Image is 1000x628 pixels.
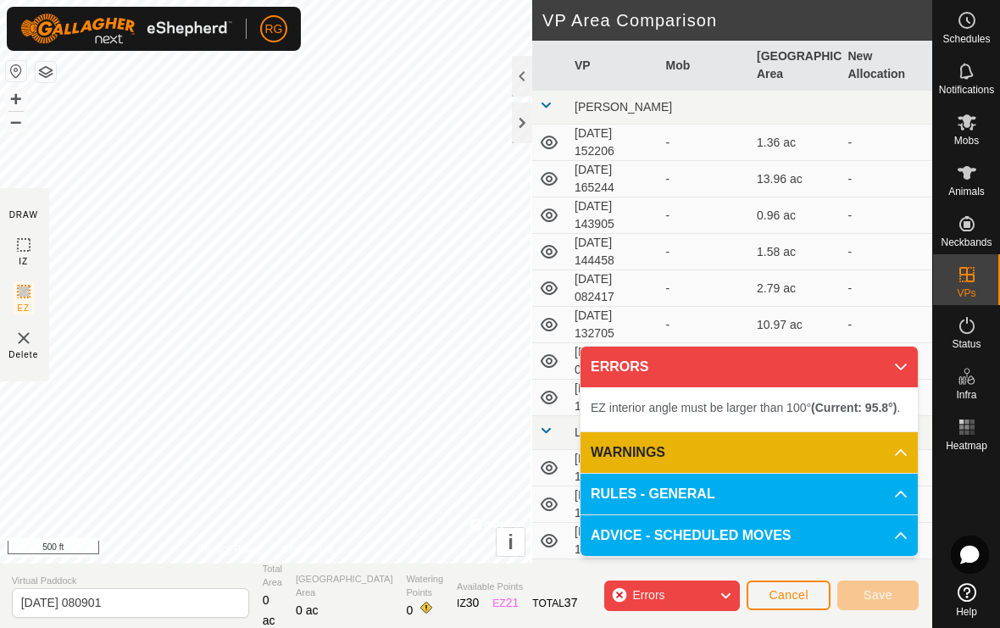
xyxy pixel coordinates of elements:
p-accordion-header: ADVICE - SCHEDULED MOVES [581,515,918,556]
span: Available Points [457,580,577,594]
span: Animals [948,186,985,197]
a: Contact Us [282,542,332,557]
td: - [842,270,933,307]
div: - [666,243,744,261]
th: Mob [659,41,751,91]
span: Lake [575,425,600,439]
a: Help [933,576,1000,624]
td: [DATE] 082417 [568,270,659,307]
div: DRAW [9,208,38,221]
button: + [6,89,26,109]
span: VPs [957,288,975,298]
span: ERRORS [591,357,648,377]
button: – [6,111,26,131]
span: EZ interior angle must be larger than 100° . [591,401,900,414]
div: TOTAL [532,594,577,612]
span: Errors [632,588,664,602]
p-accordion-content: ERRORS [581,387,918,431]
span: EZ [17,302,30,314]
td: - [842,307,933,343]
b: (Current: 95.8°) [811,401,897,414]
span: Infra [956,390,976,400]
span: Save [864,588,892,602]
span: RG [265,20,283,38]
td: [DATE] 165244 [568,161,659,197]
span: Virtual Paddock [12,574,249,588]
span: ADVICE - SCHEDULED MOVES [591,525,791,546]
span: [GEOGRAPHIC_DATA] Area [296,572,393,600]
div: - [666,134,744,152]
p-accordion-header: WARNINGS [581,432,918,473]
span: [PERSON_NAME] [575,100,672,114]
td: 18.56 ac [750,343,842,380]
span: 37 [564,596,578,609]
span: Cancel [769,588,808,602]
span: Neckbands [941,237,992,247]
th: New Allocation [842,41,933,91]
img: Gallagher Logo [20,14,232,44]
div: - [666,170,744,188]
span: i [508,531,514,553]
button: Cancel [747,581,831,610]
span: Notifications [939,85,994,95]
span: Watering Points [407,572,444,600]
td: [DATE] 155238 [568,380,659,416]
span: 0 ac [296,603,318,617]
td: [DATE] 152206 [568,125,659,161]
button: Save [837,581,919,610]
td: [DATE] 180411 [568,523,659,559]
td: 0.96 ac [750,197,842,234]
td: - [842,197,933,234]
div: [PERSON_NAME] [666,343,744,379]
div: - [666,207,744,225]
td: [DATE] 143905 [568,197,659,234]
td: 1.36 ac [750,125,842,161]
span: IZ [19,255,28,268]
th: VP [568,41,659,91]
a: Privacy Policy [198,542,262,557]
td: [DATE] 144458 [568,234,659,270]
button: Map Layers [36,62,56,82]
p-accordion-header: ERRORS [581,347,918,387]
span: Heatmap [946,441,987,451]
span: Schedules [942,34,990,44]
p-accordion-header: RULES - GENERAL [581,474,918,514]
div: - [666,280,744,297]
th: [GEOGRAPHIC_DATA] Area [750,41,842,91]
td: 10.97 ac [750,307,842,343]
span: Total Area [263,562,282,590]
span: 21 [506,596,519,609]
div: EZ [492,594,519,612]
button: Reset Map [6,61,26,81]
span: WARNINGS [591,442,665,463]
h2: VP Area Comparison [542,10,932,31]
span: Mobs [954,136,979,146]
td: - [842,125,933,161]
span: Help [956,607,977,617]
span: 0 [407,603,414,617]
td: - [842,161,933,197]
td: [DATE] 132705 [568,307,659,343]
span: 0 ac [263,593,275,627]
td: [DATE] 150653 [568,486,659,523]
div: IZ [457,594,479,612]
button: i [497,528,525,556]
span: RULES - GENERAL [591,484,715,504]
td: - [842,343,933,380]
td: - [842,234,933,270]
td: [DATE] 145720 [568,450,659,486]
td: 13.96 ac [750,161,842,197]
span: Status [952,339,981,349]
td: 2.79 ac [750,270,842,307]
td: [DATE] 084818 [568,343,659,380]
td: 1.58 ac [750,234,842,270]
span: 30 [466,596,480,609]
span: Delete [8,348,38,361]
div: - [666,316,744,334]
img: VP [14,328,34,348]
